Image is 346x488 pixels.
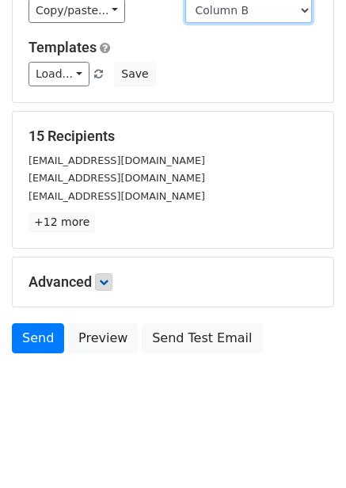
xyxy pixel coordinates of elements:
a: Load... [29,62,89,86]
small: [EMAIL_ADDRESS][DOMAIN_NAME] [29,190,205,202]
h5: Advanced [29,273,317,291]
a: Preview [68,323,138,353]
a: Templates [29,39,97,55]
small: [EMAIL_ADDRESS][DOMAIN_NAME] [29,172,205,184]
a: Send [12,323,64,353]
h5: 15 Recipients [29,128,317,145]
button: Save [114,62,155,86]
a: Send Test Email [142,323,262,353]
a: +12 more [29,212,95,232]
iframe: Chat Widget [267,412,346,488]
small: [EMAIL_ADDRESS][DOMAIN_NAME] [29,154,205,166]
